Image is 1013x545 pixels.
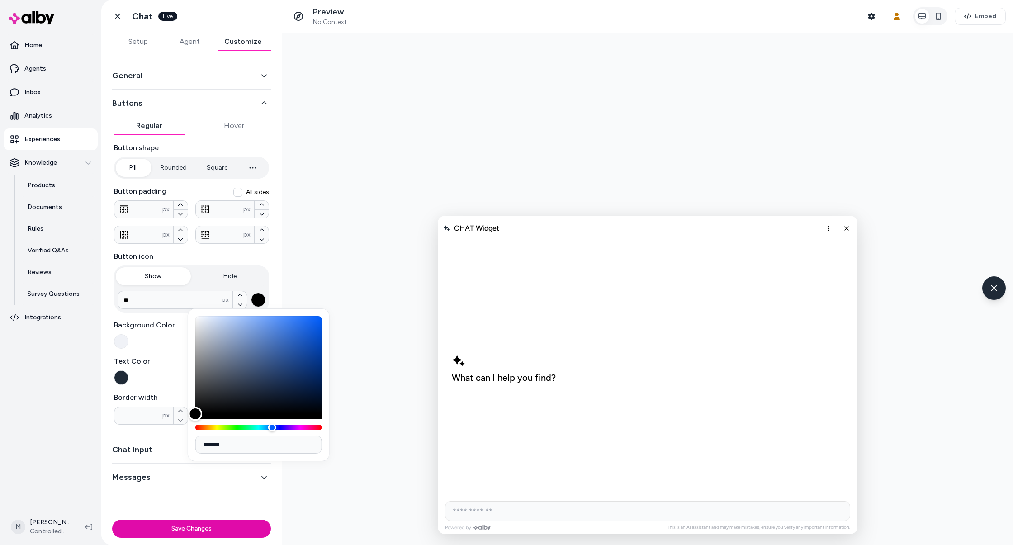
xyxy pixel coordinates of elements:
label: Text Color [114,356,269,367]
button: Customize [215,33,271,51]
p: Experiences [24,135,60,144]
a: Documents [19,196,98,218]
p: Analytics [24,111,52,120]
p: Products [28,181,55,190]
button: Buttons [112,97,271,109]
button: Square [198,159,237,177]
button: Show [116,267,191,285]
p: Home [24,41,42,50]
button: Save Changes [112,520,271,538]
button: Hover [199,117,270,135]
button: General [112,69,271,82]
button: Pill [116,159,150,177]
a: Survey Questions [19,283,98,305]
p: Integrations [24,313,61,322]
a: Experiences [4,128,98,150]
div: Buttons [112,117,271,428]
p: Inbox [24,88,41,97]
a: Products [19,175,98,196]
span: M [11,520,25,534]
a: Reviews [19,261,98,283]
label: Button padding [114,186,269,197]
a: Analytics [4,105,98,127]
label: Border width [114,392,188,403]
label: Button icon [114,251,269,262]
span: All sides [246,188,269,197]
div: Hue [195,425,322,430]
p: Survey Questions [28,289,80,299]
a: Integrations [4,307,98,328]
span: px [162,411,170,420]
a: Inbox [4,81,98,103]
img: alby Logo [9,11,54,24]
p: Verified Q&As [28,246,69,255]
div: Live [158,12,177,21]
label: Button shape [114,142,269,153]
span: No Context [313,18,347,26]
span: px [222,295,229,304]
label: Background Color [114,320,269,331]
button: Knowledge [4,152,98,174]
button: Setup [112,33,164,51]
button: Hide [193,267,268,285]
button: Agent [164,33,215,51]
p: Knowledge [24,158,57,167]
button: All sides [233,188,242,197]
p: Reviews [28,268,52,277]
h1: Chat [132,11,153,22]
span: px [162,230,170,239]
button: Regular [114,117,185,135]
button: Messages [112,471,271,483]
a: Home [4,34,98,56]
span: px [243,205,251,214]
p: [PERSON_NAME] [30,518,71,527]
span: Embed [975,12,996,21]
p: Preview [313,7,347,17]
div: Color [195,316,322,414]
p: Rules [28,224,43,233]
p: Agents [24,64,46,73]
span: px [162,205,170,214]
span: Controlled Chaos [30,527,71,536]
button: Chat Input [112,443,271,456]
button: Embed [955,8,1006,25]
p: Documents [28,203,62,212]
button: Rounded [151,159,196,177]
span: px [243,230,251,239]
button: M[PERSON_NAME]Controlled Chaos [5,512,78,541]
a: Verified Q&As [19,240,98,261]
a: Agents [4,58,98,80]
a: Rules [19,218,98,240]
